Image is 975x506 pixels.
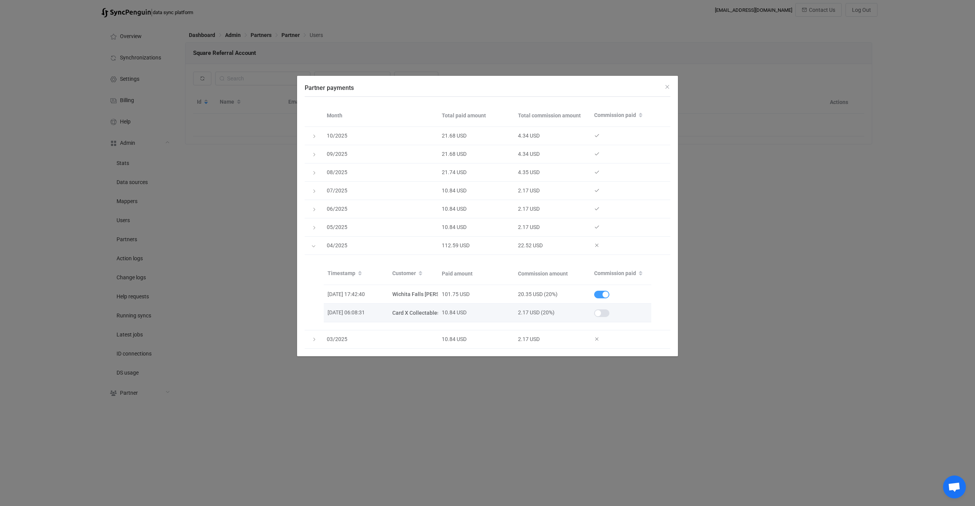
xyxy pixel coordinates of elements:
div: 10/2025 [323,131,438,140]
div: Open chat [943,476,966,498]
div: 4.34 USD [514,131,590,140]
div: Month [323,111,438,120]
div: Total commission amount [514,111,590,120]
div: Commission paid [590,109,670,122]
div: Partner payments [297,76,678,356]
span: Partner payments [305,84,354,91]
div: Total paid amount [438,111,514,120]
div: 21.68 USD [438,131,514,140]
button: Close [664,83,670,91]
